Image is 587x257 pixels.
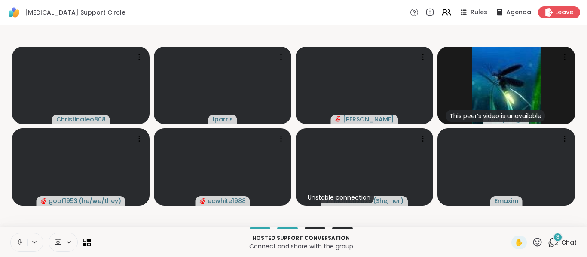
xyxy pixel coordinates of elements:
[555,8,573,17] span: Leave
[515,237,523,248] span: ✋
[472,47,541,124] img: fireflymagic
[49,197,78,205] span: goof1953
[304,191,374,203] div: Unstable connection
[56,115,106,124] span: Christinaleo808
[79,197,121,205] span: ( he/we/they )
[561,238,577,247] span: Chat
[213,115,233,124] span: lparris
[25,8,125,17] span: [MEDICAL_DATA] Support Circle
[446,110,545,122] div: This peer’s video is unavailable
[556,233,559,241] span: 3
[495,197,518,205] span: Emaxim
[7,5,21,20] img: ShareWell Logomark
[335,116,341,122] span: audio-muted
[471,8,487,17] span: Rules
[208,197,246,205] span: ecwhite1988
[96,234,506,242] p: Hosted support conversation
[41,198,47,204] span: audio-muted
[506,8,531,17] span: Agenda
[373,197,404,205] span: ( She, her )
[96,242,506,251] p: Connect and share with the group
[343,115,394,124] span: [PERSON_NAME]
[200,198,206,204] span: audio-muted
